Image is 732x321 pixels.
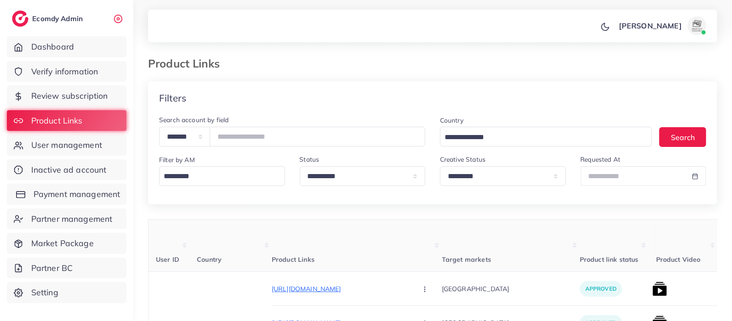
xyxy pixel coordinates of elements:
[197,255,222,264] span: Country
[159,92,186,104] h4: Filters
[7,36,126,57] a: Dashboard
[7,233,126,254] a: Market Package
[7,61,126,82] a: Verify information
[31,115,83,127] span: Product Links
[442,278,580,299] p: [GEOGRAPHIC_DATA]
[441,130,640,144] input: Search for option
[159,155,195,164] label: Filter by AM
[440,116,463,125] label: Country
[614,17,710,35] a: [PERSON_NAME]avatar
[272,255,315,264] span: Product Links
[442,255,491,264] span: Target markets
[31,237,94,249] span: Market Package
[159,166,285,186] div: Search for option
[31,41,74,53] span: Dashboard
[31,139,102,151] span: User management
[581,155,621,164] label: Requested At
[7,85,126,107] a: Review subscription
[7,159,126,180] a: Inactive ad account
[32,14,85,23] h2: Ecomdy Admin
[656,255,701,264] span: Product Video
[159,115,229,124] label: Search account by field
[7,184,126,205] a: Payment management
[156,255,179,264] span: User ID
[7,258,126,279] a: Partner BC
[12,11,85,27] a: logoEcomdy Admin
[31,66,98,78] span: Verify information
[272,283,410,294] p: [URL][DOMAIN_NAME]
[31,213,113,225] span: Partner management
[440,155,486,164] label: Creative Status
[619,20,682,31] p: [PERSON_NAME]
[7,110,126,131] a: Product Links
[688,17,706,35] img: avatar
[34,188,120,200] span: Payment management
[300,155,320,164] label: Status
[31,90,108,102] span: Review subscription
[440,127,652,146] div: Search for option
[652,282,667,296] img: list product video
[31,262,73,274] span: Partner BC
[580,255,639,264] span: Product link status
[31,164,107,176] span: Inactive ad account
[7,135,126,156] a: User management
[580,281,622,297] p: approved
[148,57,227,70] h3: Product Links
[12,11,29,27] img: logo
[31,287,58,298] span: Setting
[7,208,126,230] a: Partner management
[659,127,706,147] button: Search
[160,169,280,184] input: Search for option
[7,282,126,303] a: Setting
